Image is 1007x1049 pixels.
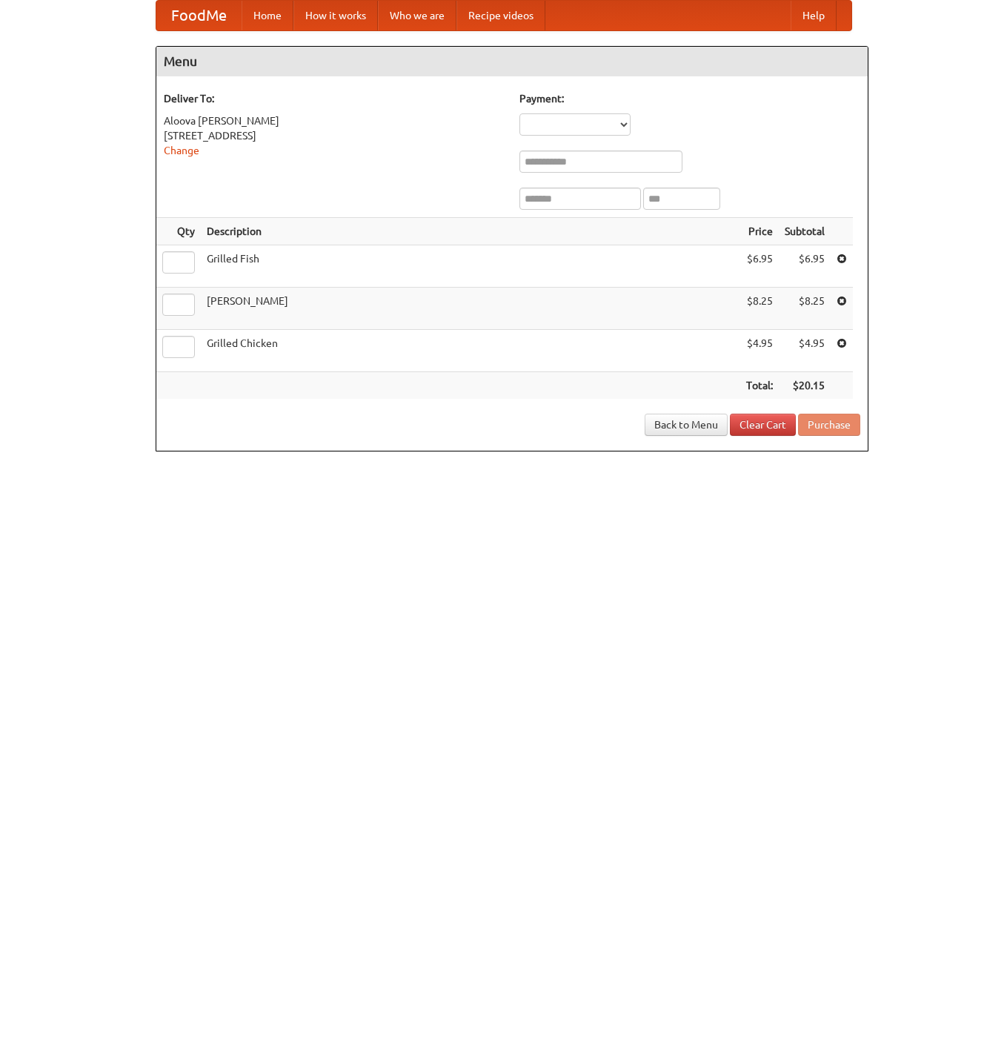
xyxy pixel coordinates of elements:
[519,91,860,106] h5: Payment:
[201,218,740,245] th: Description
[242,1,293,30] a: Home
[779,288,831,330] td: $8.25
[791,1,837,30] a: Help
[164,113,505,128] div: Aloova [PERSON_NAME]
[740,288,779,330] td: $8.25
[779,372,831,400] th: $20.15
[779,330,831,372] td: $4.95
[156,218,201,245] th: Qty
[164,128,505,143] div: [STREET_ADDRESS]
[156,1,242,30] a: FoodMe
[740,245,779,288] td: $6.95
[740,218,779,245] th: Price
[156,47,868,76] h4: Menu
[456,1,545,30] a: Recipe videos
[740,330,779,372] td: $4.95
[293,1,378,30] a: How it works
[779,245,831,288] td: $6.95
[164,145,199,156] a: Change
[378,1,456,30] a: Who we are
[740,372,779,400] th: Total:
[201,288,740,330] td: [PERSON_NAME]
[645,414,728,436] a: Back to Menu
[201,330,740,372] td: Grilled Chicken
[201,245,740,288] td: Grilled Fish
[779,218,831,245] th: Subtotal
[164,91,505,106] h5: Deliver To:
[730,414,796,436] a: Clear Cart
[798,414,860,436] button: Purchase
